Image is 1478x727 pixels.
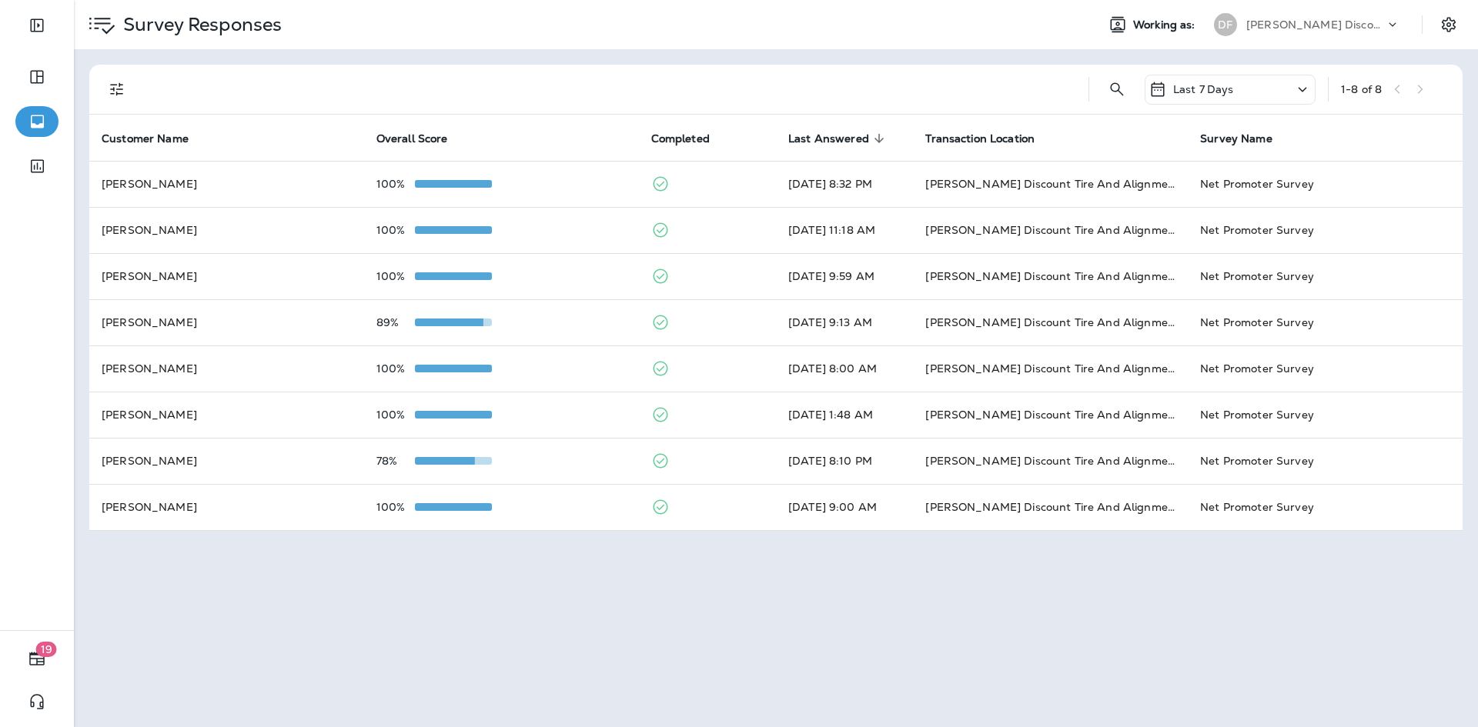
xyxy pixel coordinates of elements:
td: [DATE] 11:18 AM [776,207,913,253]
td: [PERSON_NAME] [89,438,364,484]
span: Completed [651,132,710,145]
td: [PERSON_NAME] Discount Tire And Alignment - [GEOGRAPHIC_DATA] ([STREET_ADDRESS]) [913,392,1188,438]
td: [PERSON_NAME] [89,299,364,345]
span: Overall Score [376,132,448,145]
span: Last Answered [788,132,889,145]
td: [DATE] 8:00 AM [776,345,913,392]
span: Last Answered [788,132,869,145]
td: [PERSON_NAME] [89,207,364,253]
span: Completed [651,132,730,145]
td: [PERSON_NAME] Discount Tire And Alignment - [GEOGRAPHIC_DATA] ([STREET_ADDRESS]) [913,161,1188,207]
td: [DATE] 1:48 AM [776,392,913,438]
p: Last 7 Days [1173,83,1234,95]
button: Search Survey Responses [1102,74,1132,105]
td: [PERSON_NAME] Discount Tire And Alignment - [GEOGRAPHIC_DATA] ([STREET_ADDRESS]) [913,207,1188,253]
p: 89% [376,316,415,328]
p: 100% [376,224,415,236]
td: Net Promoter Survey [1188,161,1463,207]
p: [PERSON_NAME] Discount Tire & Alignment [1246,18,1385,31]
td: [DATE] 9:13 AM [776,299,913,345]
button: 19 [15,643,59,674]
span: Survey Name [1200,132,1292,145]
span: Customer Name [102,132,209,145]
td: [DATE] 8:32 PM [776,161,913,207]
td: Net Promoter Survey [1188,253,1463,299]
span: 19 [36,642,57,657]
td: Net Promoter Survey [1188,438,1463,484]
td: [PERSON_NAME] Discount Tire And Alignment - [GEOGRAPHIC_DATA] ([STREET_ADDRESS]) [913,253,1188,299]
span: Overall Score [376,132,468,145]
td: [PERSON_NAME] [89,253,364,299]
td: [PERSON_NAME] Discount Tire And Alignment - [GEOGRAPHIC_DATA] ([STREET_ADDRESS]) [913,345,1188,392]
span: Transaction Location [925,132,1055,145]
p: 100% [376,362,415,375]
p: 100% [376,270,415,282]
td: [PERSON_NAME] [89,484,364,530]
td: [PERSON_NAME] [89,161,364,207]
td: [DATE] 9:59 AM [776,253,913,299]
p: Survey Responses [117,13,282,36]
td: Net Promoter Survey [1188,484,1463,530]
p: 100% [376,501,415,513]
p: 78% [376,455,415,467]
td: [PERSON_NAME] Discount Tire And Alignment - [GEOGRAPHIC_DATA] ([STREET_ADDRESS]) [913,299,1188,345]
p: 100% [376,409,415,421]
td: [PERSON_NAME] Discount Tire And Alignment - [GEOGRAPHIC_DATA] ([STREET_ADDRESS]) [913,484,1188,530]
span: Working as: [1133,18,1199,32]
td: [PERSON_NAME] Discount Tire And Alignment - [GEOGRAPHIC_DATA] ([STREET_ADDRESS]) [913,438,1188,484]
button: Expand Sidebar [15,10,59,41]
td: [PERSON_NAME] [89,392,364,438]
button: Filters [102,74,132,105]
td: [DATE] 8:10 PM [776,438,913,484]
div: 1 - 8 of 8 [1341,83,1382,95]
button: Settings [1435,11,1463,38]
div: DF [1214,13,1237,36]
td: Net Promoter Survey [1188,392,1463,438]
td: Net Promoter Survey [1188,299,1463,345]
td: Net Promoter Survey [1188,207,1463,253]
span: Transaction Location [925,132,1035,145]
span: Customer Name [102,132,189,145]
span: Survey Name [1200,132,1272,145]
td: [PERSON_NAME] [89,345,364,392]
td: Net Promoter Survey [1188,345,1463,392]
p: 100% [376,178,415,190]
td: [DATE] 9:00 AM [776,484,913,530]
